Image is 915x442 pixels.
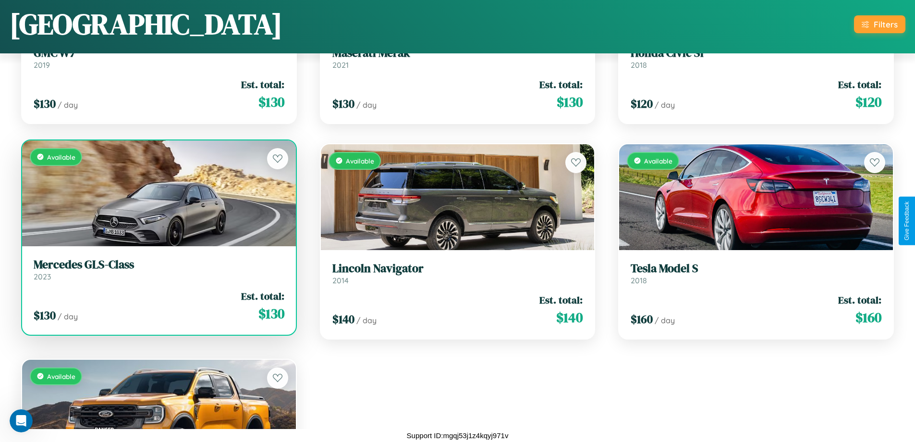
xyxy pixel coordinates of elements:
div: Filters [874,19,898,29]
span: 2019 [34,60,50,70]
span: / day [58,312,78,321]
span: / day [356,316,377,325]
a: Mercedes GLS-Class2023 [34,258,284,281]
span: 2014 [332,276,349,285]
a: Tesla Model S2018 [631,262,881,285]
span: Est. total: [241,77,284,91]
span: Est. total: [539,293,583,307]
h3: Honda Civic Si [631,46,881,60]
span: Est. total: [838,77,881,91]
span: Est. total: [539,77,583,91]
span: Est. total: [241,289,284,303]
span: $ 160 [855,308,881,327]
span: $ 120 [631,96,653,112]
span: $ 130 [258,304,284,323]
span: / day [655,100,675,110]
span: / day [655,316,675,325]
span: $ 130 [34,307,56,323]
span: $ 130 [557,92,583,112]
h3: Tesla Model S [631,262,881,276]
span: $ 130 [332,96,354,112]
span: Available [644,157,672,165]
h3: Maserati Merak [332,46,583,60]
span: $ 120 [855,92,881,112]
a: GMC W72019 [34,46,284,70]
span: Available [47,153,75,161]
h3: Mercedes GLS-Class [34,258,284,272]
span: $ 130 [34,96,56,112]
button: Filters [854,15,905,33]
iframe: Intercom live chat [10,409,33,432]
span: $ 140 [332,311,354,327]
h1: [GEOGRAPHIC_DATA] [10,4,282,44]
span: Est. total: [838,293,881,307]
div: Give Feedback [903,202,910,240]
span: Available [47,372,75,380]
span: $ 140 [556,308,583,327]
span: $ 130 [258,92,284,112]
span: $ 160 [631,311,653,327]
a: Lincoln Navigator2014 [332,262,583,285]
span: Available [346,157,374,165]
span: 2018 [631,276,647,285]
span: 2023 [34,272,51,281]
span: 2018 [631,60,647,70]
h3: GMC W7 [34,46,284,60]
h3: Lincoln Navigator [332,262,583,276]
a: Honda Civic Si2018 [631,46,881,70]
span: / day [58,100,78,110]
span: / day [356,100,377,110]
span: 2021 [332,60,349,70]
a: Maserati Merak2021 [332,46,583,70]
p: Support ID: mgqj53j1z4kqyj971v [407,429,509,442]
